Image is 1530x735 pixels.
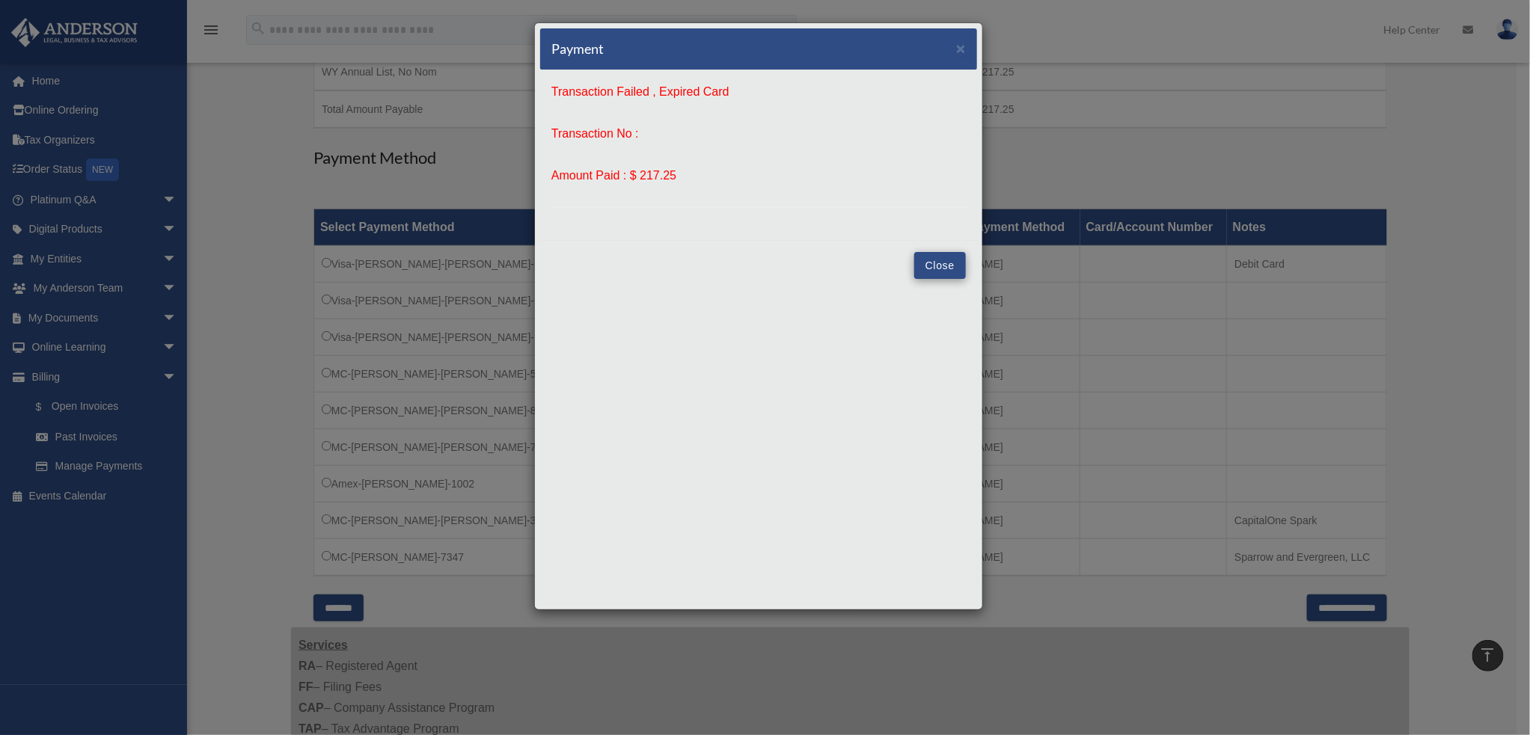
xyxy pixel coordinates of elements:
[914,252,966,279] button: Close
[956,40,966,57] span: ×
[551,40,604,58] h5: Payment
[956,40,966,56] button: Close
[551,123,966,144] p: Transaction No :
[551,82,966,102] p: Transaction Failed , Expired Card
[551,165,966,186] p: Amount Paid : $ 217.25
